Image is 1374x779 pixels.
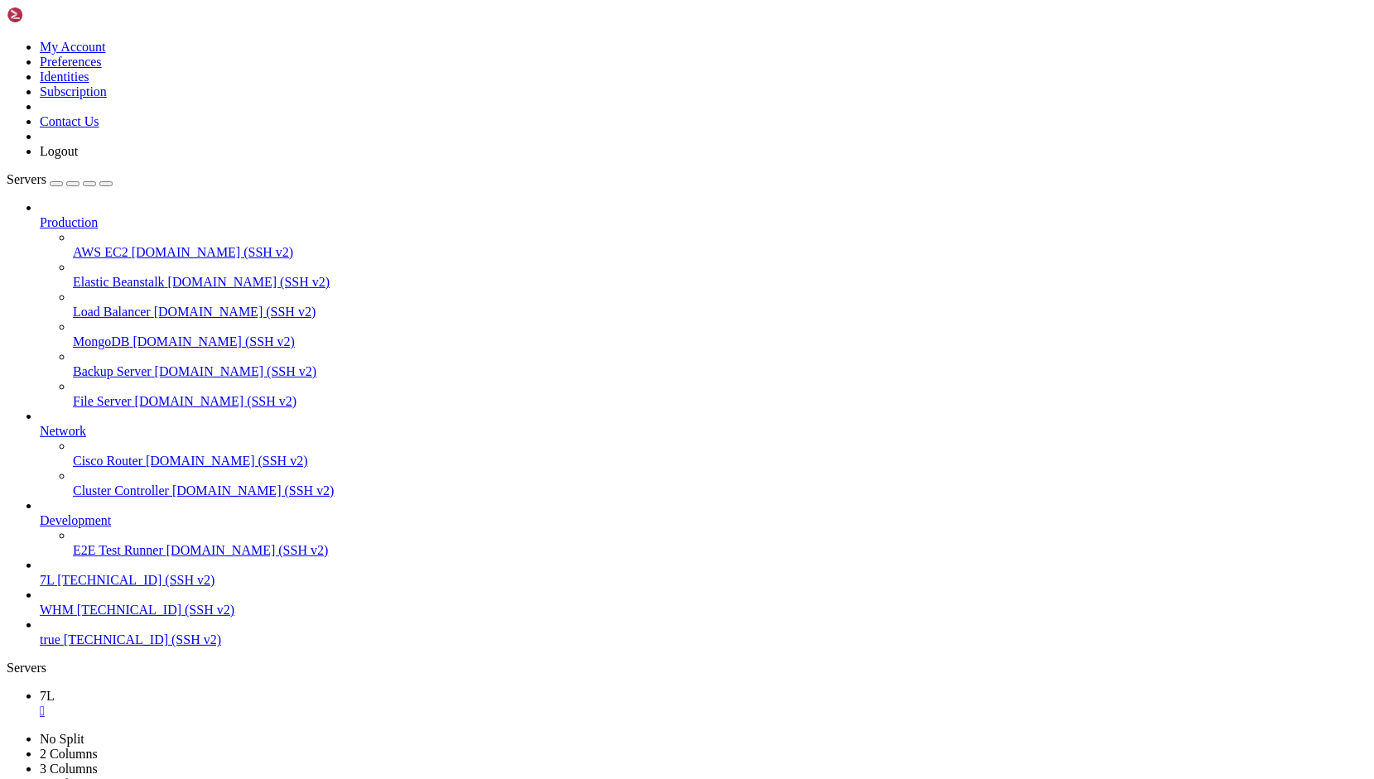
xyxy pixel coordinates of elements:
[168,275,330,289] span: [DOMAIN_NAME] (SSH v2)
[73,364,152,378] span: Backup Server
[73,305,1367,320] a: Load Balancer [DOMAIN_NAME] (SSH v2)
[40,55,102,69] a: Preferences
[40,114,99,128] a: Contact Us
[40,513,111,527] span: Development
[135,394,297,408] span: [DOMAIN_NAME] (SSH v2)
[73,469,1367,498] li: Cluster Controller [DOMAIN_NAME] (SSH v2)
[73,275,1367,290] a: Elastic Beanstalk [DOMAIN_NAME] (SSH v2)
[73,320,1367,349] li: MongoDB [DOMAIN_NAME] (SSH v2)
[40,762,98,776] a: 3 Columns
[40,215,98,229] span: Production
[40,70,89,84] a: Identities
[77,603,234,617] span: [TECHNICAL_ID] (SSH v2)
[40,409,1367,498] li: Network
[40,689,1367,719] a: 7L
[73,454,1367,469] a: Cisco Router [DOMAIN_NAME] (SSH v2)
[57,573,215,587] span: [TECHNICAL_ID] (SSH v2)
[73,439,1367,469] li: Cisco Router [DOMAIN_NAME] (SSH v2)
[40,84,107,99] a: Subscription
[40,732,84,746] a: No Split
[7,172,113,186] a: Servers
[40,40,106,54] a: My Account
[7,21,13,35] div: (0, 1)
[73,379,1367,409] li: File Server [DOMAIN_NAME] (SSH v2)
[40,424,1367,439] a: Network
[73,305,151,319] span: Load Balancer
[40,603,1367,618] a: WHM [TECHNICAL_ID] (SSH v2)
[40,573,1367,588] a: 7L [TECHNICAL_ID] (SSH v2)
[73,543,1367,558] a: E2E Test Runner [DOMAIN_NAME] (SSH v2)
[64,632,221,647] span: [TECHNICAL_ID] (SSH v2)
[40,588,1367,618] li: WHM [TECHNICAL_ID] (SSH v2)
[40,513,1367,528] a: Development
[73,230,1367,260] li: AWS EC2 [DOMAIN_NAME] (SSH v2)
[40,215,1367,230] a: Production
[133,334,295,349] span: [DOMAIN_NAME] (SSH v2)
[40,704,1367,719] a: 
[73,290,1367,320] li: Load Balancer [DOMAIN_NAME] (SSH v2)
[7,661,1367,676] div: Servers
[40,573,54,587] span: 7L
[154,305,316,319] span: [DOMAIN_NAME] (SSH v2)
[73,245,1367,260] a: AWS EC2 [DOMAIN_NAME] (SSH v2)
[73,349,1367,379] li: Backup Server [DOMAIN_NAME] (SSH v2)
[73,334,129,349] span: MongoDB
[73,245,128,259] span: AWS EC2
[73,364,1367,379] a: Backup Server [DOMAIN_NAME] (SSH v2)
[40,424,86,438] span: Network
[73,260,1367,290] li: Elastic Beanstalk [DOMAIN_NAME] (SSH v2)
[166,543,329,557] span: [DOMAIN_NAME] (SSH v2)
[73,454,142,468] span: Cisco Router
[40,144,78,158] a: Logout
[73,543,163,557] span: E2E Test Runner
[146,454,308,468] span: [DOMAIN_NAME] (SSH v2)
[73,275,165,289] span: Elastic Beanstalk
[40,603,74,617] span: WHM
[40,632,1367,647] a: true [TECHNICAL_ID] (SSH v2)
[73,483,169,498] span: Cluster Controller
[132,245,294,259] span: [DOMAIN_NAME] (SSH v2)
[73,483,1367,498] a: Cluster Controller [DOMAIN_NAME] (SSH v2)
[40,632,60,647] span: true
[73,528,1367,558] li: E2E Test Runner [DOMAIN_NAME] (SSH v2)
[7,7,1159,21] x-row: Connecting [TECHNICAL_ID]...
[73,394,1367,409] a: File Server [DOMAIN_NAME] (SSH v2)
[7,172,46,186] span: Servers
[73,394,132,408] span: File Server
[172,483,335,498] span: [DOMAIN_NAME] (SSH v2)
[40,200,1367,409] li: Production
[73,334,1367,349] a: MongoDB [DOMAIN_NAME] (SSH v2)
[155,364,317,378] span: [DOMAIN_NAME] (SSH v2)
[40,498,1367,558] li: Development
[40,689,55,703] span: 7L
[40,558,1367,588] li: 7L [TECHNICAL_ID] (SSH v2)
[40,747,98,761] a: 2 Columns
[40,618,1367,647] li: true [TECHNICAL_ID] (SSH v2)
[7,7,102,23] img: Shellngn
